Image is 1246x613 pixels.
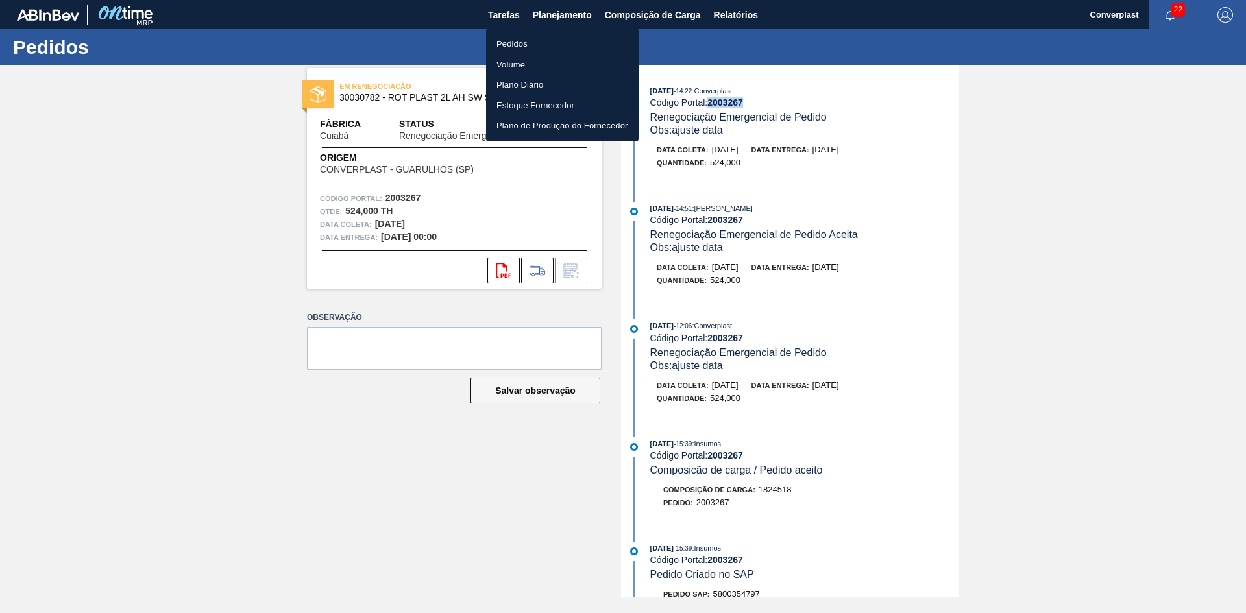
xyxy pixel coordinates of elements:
a: Volume [486,54,639,75]
a: Plano de Produção do Fornecedor [486,115,639,136]
a: Pedidos [486,34,639,54]
a: Plano Diário [486,75,639,95]
a: Estoque Fornecedor [486,95,639,116]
